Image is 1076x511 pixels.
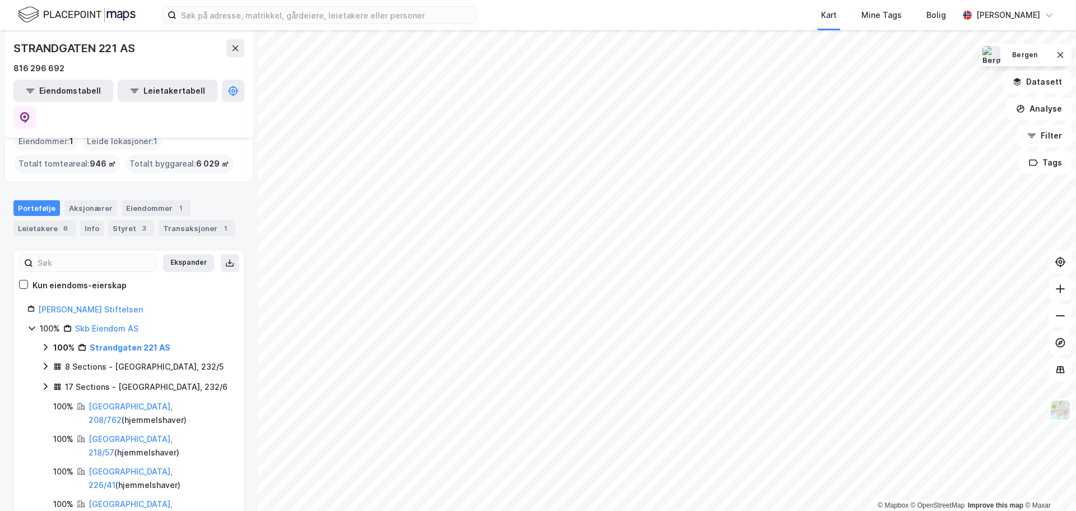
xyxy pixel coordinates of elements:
[89,402,173,425] a: [GEOGRAPHIC_DATA], 208/762
[122,200,191,216] div: Eiendommer
[1007,98,1072,120] button: Analyse
[53,465,73,478] div: 100%
[968,501,1023,509] a: Improve this map
[13,39,137,57] div: STRANDGATEN 221 AS
[926,8,946,22] div: Bolig
[163,254,214,272] button: Ekspander
[982,46,1000,64] img: Bergen
[13,62,64,75] div: 816 296 692
[89,432,230,459] div: ( hjemmelshaver )
[18,5,136,25] img: logo.f888ab2527a4732fd821a326f86c7f29.svg
[65,360,224,374] div: 8 Sections - [GEOGRAPHIC_DATA], 232/5
[65,380,228,394] div: 17 Sections - [GEOGRAPHIC_DATA], 232/6
[82,132,162,150] div: Leide lokasjoner :
[14,155,120,173] div: Totalt tomteareal :
[821,8,837,22] div: Kart
[1020,457,1076,511] div: Kontrollprogram for chat
[1019,151,1072,174] button: Tags
[89,465,230,492] div: ( hjemmelshaver )
[33,255,156,271] input: Søk
[13,200,60,216] div: Portefølje
[64,200,117,216] div: Aksjonærer
[108,220,154,236] div: Styret
[878,501,908,509] a: Mapbox
[53,432,73,446] div: 100%
[1003,71,1072,93] button: Datasett
[89,400,230,427] div: ( hjemmelshaver )
[89,434,173,457] a: [GEOGRAPHIC_DATA], 218/57
[1020,457,1076,511] iframe: Chat Widget
[976,8,1040,22] div: [PERSON_NAME]
[175,202,186,214] div: 1
[118,80,217,102] button: Leietakertabell
[53,341,75,355] div: 100%
[177,7,476,24] input: Søk på adresse, matrikkel, gårdeiere, leietakere eller personer
[69,135,73,148] span: 1
[196,157,229,171] span: 6 029 ㎡
[90,157,116,171] span: 946 ㎡
[75,324,138,333] a: Skb Eiendom AS
[40,322,60,335] div: 100%
[13,80,113,102] button: Eiendomstabell
[1018,125,1072,147] button: Filter
[1005,46,1045,64] button: Bergen
[13,220,76,236] div: Leietakere
[53,498,73,511] div: 100%
[154,135,157,148] span: 1
[861,8,902,22] div: Mine Tags
[89,467,173,490] a: [GEOGRAPHIC_DATA], 226/41
[80,220,104,236] div: Info
[138,223,150,234] div: 3
[60,223,71,234] div: 6
[911,501,965,509] a: OpenStreetMap
[1050,399,1071,421] img: Z
[220,223,231,234] div: 1
[90,343,170,352] a: Strandgaten 221 AS
[14,132,78,150] div: Eiendommer :
[33,279,127,292] div: Kun eiendoms-eierskap
[38,305,143,314] a: [PERSON_NAME] Stiftelsen
[1012,50,1037,60] div: Bergen
[159,220,235,236] div: Transaksjoner
[53,400,73,413] div: 100%
[125,155,234,173] div: Totalt byggareal :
